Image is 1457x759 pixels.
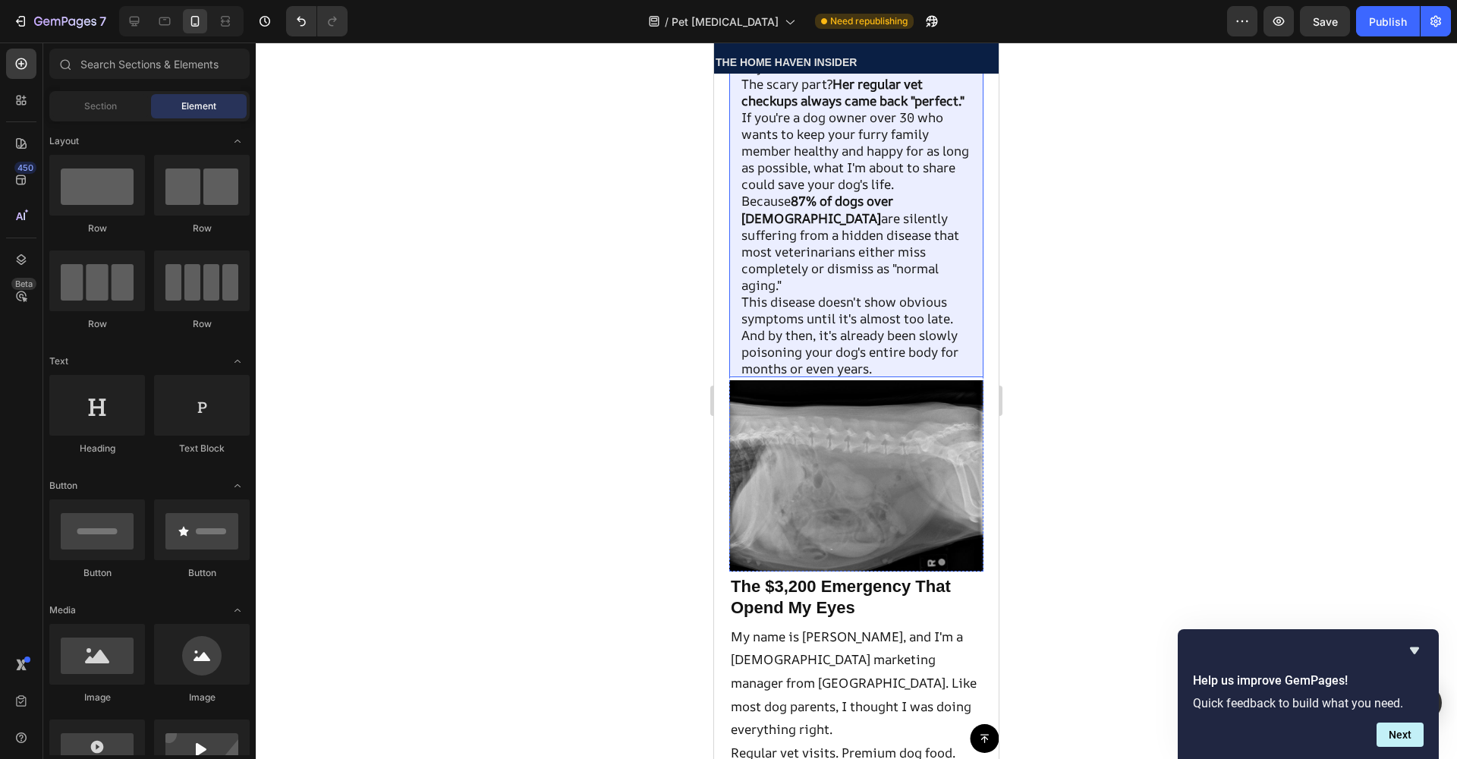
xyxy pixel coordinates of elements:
[1405,641,1424,660] button: Hide survey
[830,14,908,28] span: Need republishing
[1193,696,1424,710] p: Quick feedback to build what you need.
[27,251,257,335] p: This disease doesn't show obvious symptoms until it's almost too late. And by then, it's already ...
[49,603,76,617] span: Media
[27,150,257,251] p: Because are silently suffering from a hidden disease that most veterinarians either miss complete...
[225,349,250,373] span: Toggle open
[154,222,250,235] div: Row
[14,162,36,174] div: 450
[27,33,250,67] strong: Her regular vet checkups always came back "perfect."
[27,67,257,150] p: If you're a dog owner over 30 who wants to keep your furry family member healthy and happy for as...
[27,150,179,184] strong: 87% of dogs over [DEMOGRAPHIC_DATA]
[1193,672,1424,690] h2: Help us improve GemPages!
[15,532,269,578] h2: Rich Text Editor. Editing area: main
[99,12,106,30] p: 7
[49,442,145,455] div: Heading
[154,317,250,331] div: Row
[1369,14,1407,30] div: Publish
[1377,723,1424,747] button: Next question
[181,99,216,113] span: Element
[225,474,250,498] span: Toggle open
[49,354,68,368] span: Text
[154,566,250,580] div: Button
[154,442,250,455] div: Text Block
[49,317,145,331] div: Row
[49,566,145,580] div: Button
[154,691,250,704] div: Image
[15,338,269,528] img: gempages_585460382181622429-0781cc68-99cc-45ac-abce-757c9e673a86.jpg
[225,129,250,153] span: Toggle open
[49,49,250,79] input: Search Sections & Elements
[49,691,145,704] div: Image
[49,134,79,148] span: Layout
[17,583,268,699] p: My name is [PERSON_NAME], and I'm a [DEMOGRAPHIC_DATA] marketing manager from [GEOGRAPHIC_DATA]. ...
[1300,6,1350,36] button: Save
[49,222,145,235] div: Row
[672,14,779,30] span: Pet [MEDICAL_DATA]
[286,6,348,36] div: Undo/Redo
[27,33,257,67] p: The scary part?
[6,6,113,36] button: 7
[1313,15,1338,28] span: Save
[11,278,36,290] div: Beta
[225,598,250,622] span: Toggle open
[84,99,117,113] span: Section
[49,479,77,493] span: Button
[1356,6,1420,36] button: Publish
[1193,641,1424,747] div: Help us improve GemPages!
[714,43,999,759] iframe: Design area
[665,14,669,30] span: /
[17,534,268,577] p: The $3,200 Emergency That Opend My Eyes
